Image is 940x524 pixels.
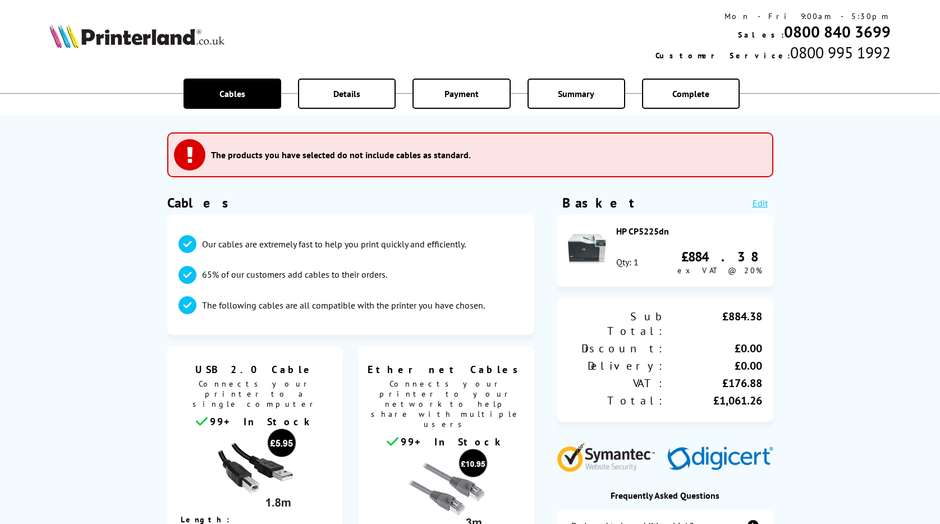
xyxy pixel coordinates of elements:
div: Mon - Fri 9:00am - 5:30pm [655,11,891,21]
div: £176.88 [665,376,762,390]
a: 0800 840 3699 [784,21,891,42]
span: Cables [219,88,245,99]
div: Frequently Asked Questions [557,490,773,501]
span: Details [333,88,360,99]
div: £0.00 [665,341,762,356]
span: Sales: [738,30,784,40]
div: Basket [562,194,635,212]
span: Connects your printer to your network to help share with multiple users [364,376,529,435]
p: The following cables are all compatible with the printer you have chosen. [202,299,485,311]
img: Symantec Website Security [557,440,663,472]
img: usb cable [213,428,297,512]
div: Discount: [568,341,665,356]
div: Qty: 1 [616,256,639,268]
img: Digicert [667,447,773,472]
div: HP CP5225dn [616,226,762,237]
div: £1,061.26 [665,393,762,408]
span: Payment [444,88,479,99]
div: Total: [568,393,665,408]
span: Customer Service: [655,50,790,61]
div: £884.38 [677,248,762,265]
div: VAT: [568,376,665,390]
p: 65% of our customers add cables to their orders. [202,268,387,281]
h1: Cables [167,194,534,212]
span: USB 2.0 Cable [176,363,335,376]
a: Edit [753,197,768,209]
div: Sub Total: [568,309,665,338]
span: Ethernet Cables [366,363,526,376]
img: Printerland Logo [49,24,224,48]
span: 99+ In Stock [401,435,505,448]
span: 0800 995 1992 [790,42,891,63]
span: Summary [558,88,594,99]
p: Our cables are extremely fast to help you print quickly and efficiently. [202,238,466,250]
span: 99+ In Stock [210,415,314,428]
img: HP CP5225dn [568,230,607,269]
span: Connects your printer to a single computer [173,376,338,415]
div: Delivery: [568,358,665,373]
span: Complete [672,88,709,99]
span: ex VAT @ 20% [677,265,762,275]
h3: The products you have selected do not include cables as standard. [211,149,471,160]
div: £0.00 [665,358,762,373]
div: £884.38 [665,309,762,338]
